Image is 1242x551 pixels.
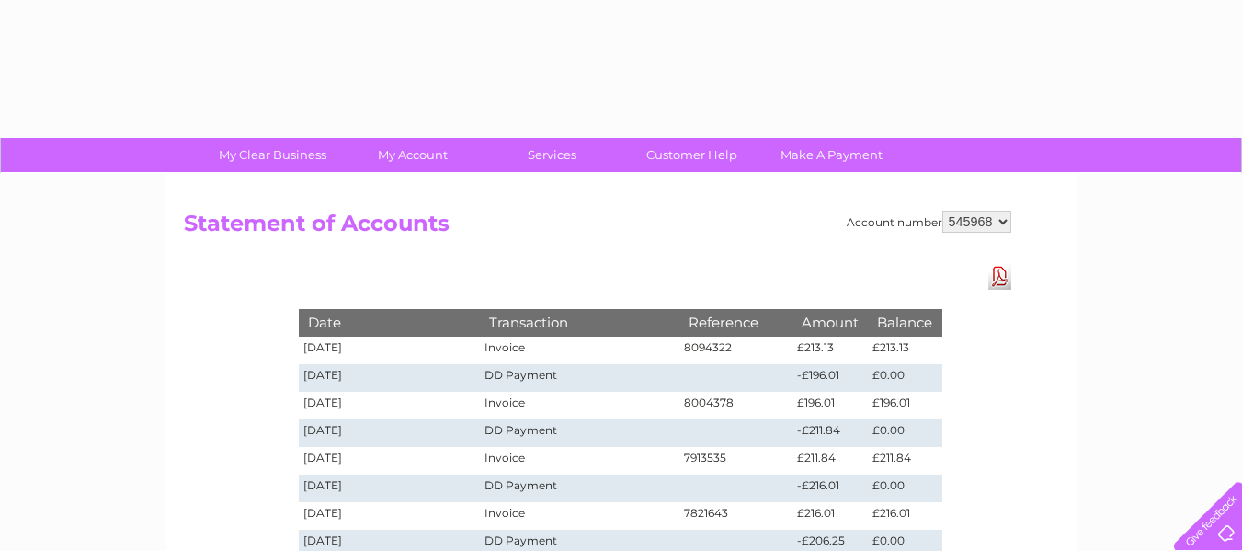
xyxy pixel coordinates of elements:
td: -£211.84 [792,419,868,447]
td: 7913535 [679,447,793,475]
td: [DATE] [299,392,481,419]
a: My Account [336,138,488,172]
td: £216.01 [792,502,868,530]
td: 8094322 [679,337,793,364]
td: [DATE] [299,337,481,364]
td: DD Payment [480,419,678,447]
div: Account number [847,211,1011,233]
th: Balance [868,309,941,336]
td: £213.13 [868,337,941,364]
td: -£196.01 [792,364,868,392]
th: Date [299,309,481,336]
a: Make A Payment [756,138,907,172]
td: 7821643 [679,502,793,530]
th: Transaction [480,309,678,336]
td: Invoice [480,337,678,364]
td: £196.01 [868,392,941,419]
td: DD Payment [480,364,678,392]
td: 8004378 [679,392,793,419]
td: DD Payment [480,475,678,502]
td: Invoice [480,447,678,475]
td: £216.01 [868,502,941,530]
h2: Statement of Accounts [184,211,1011,246]
td: -£216.01 [792,475,868,502]
a: My Clear Business [197,138,348,172]
td: £0.00 [868,475,941,502]
th: Reference [679,309,793,336]
th: Amount [792,309,868,336]
td: £0.00 [868,364,941,392]
td: £211.84 [792,447,868,475]
td: [DATE] [299,419,481,447]
td: £213.13 [792,337,868,364]
td: Invoice [480,502,678,530]
td: [DATE] [299,447,481,475]
a: Services [476,138,628,172]
td: Invoice [480,392,678,419]
a: Customer Help [616,138,768,172]
a: Download Pdf [988,263,1011,290]
td: £0.00 [868,419,941,447]
td: [DATE] [299,475,481,502]
td: £211.84 [868,447,941,475]
td: [DATE] [299,502,481,530]
td: [DATE] [299,364,481,392]
td: £196.01 [792,392,868,419]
